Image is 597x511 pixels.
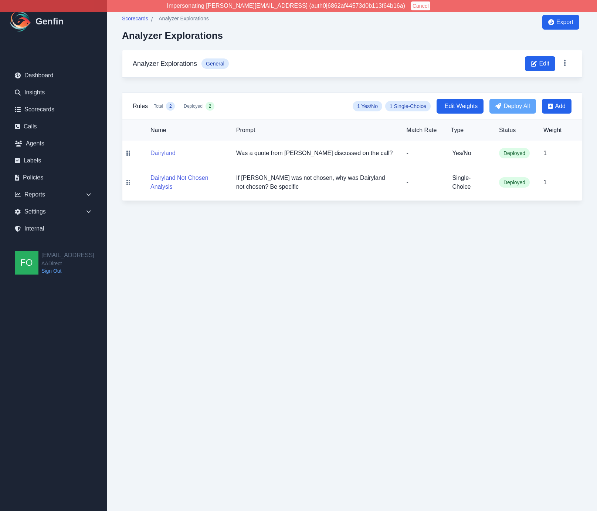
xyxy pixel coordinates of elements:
a: Labels [9,153,98,168]
a: Agents [9,136,98,151]
th: Name [134,120,230,141]
a: Scorecards [122,15,148,24]
p: If [PERSON_NAME] was not chosen, why was Dairyland not chosen? Be specific [236,174,395,191]
button: Dairyland [150,149,176,158]
span: Total [154,103,163,109]
p: - [407,149,439,158]
span: Add [555,102,566,111]
a: Dashboard [9,68,98,83]
th: Type [445,120,493,141]
h1: Genfin [35,16,64,27]
span: 2 [209,103,211,109]
a: Internal [9,221,98,236]
a: Insights [9,85,98,100]
a: Dairyland Not Chosen Analysis [150,184,224,190]
h2: [EMAIL_ADDRESS] [41,251,94,260]
img: Logo [9,10,33,33]
span: Deployed [184,103,203,109]
a: Sign Out [41,267,94,275]
a: Policies [9,170,98,185]
span: Export [556,18,573,27]
h5: Yes/No [452,149,487,158]
p: Was a quote from [PERSON_NAME] discussed on the call? [236,149,395,158]
button: Export [542,15,579,30]
span: Scorecards [122,15,148,22]
h3: Analyzer Explorations [133,58,197,69]
span: Deployed [499,148,530,158]
span: / [151,15,153,24]
th: Weight [537,120,582,141]
h2: Analyzer Explorations [122,30,223,41]
a: Scorecards [9,102,98,117]
span: 2 [169,103,172,109]
span: 1 [543,150,547,156]
div: Settings [9,204,98,219]
button: Edit [525,56,555,71]
span: Deployed [499,177,530,188]
button: Deploy All [489,99,536,114]
div: Reports [9,187,98,202]
th: Prompt [230,120,401,141]
th: Status [493,120,537,141]
span: 1 [543,179,547,185]
a: Dairyland [150,150,176,156]
span: Deploy All [503,102,530,111]
p: - [407,178,439,187]
span: 1 Yes/No [353,101,382,111]
span: Edit Weights [445,102,478,111]
span: 1 Single-Choice [385,101,431,111]
a: Calls [9,119,98,134]
button: Cancel [411,1,430,10]
span: AADirect [41,260,94,267]
button: Add [542,99,571,114]
span: Edit [539,59,549,68]
img: founders@genfin.ai [15,251,38,275]
button: Edit Weights [437,99,484,114]
span: Analyzer Explorations [159,15,208,22]
h3: Rules [133,102,148,111]
th: Match Rate [401,120,445,141]
h5: Single-Choice [452,174,487,191]
button: Dairyland Not Chosen Analysis [150,174,224,191]
span: General [201,58,229,69]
